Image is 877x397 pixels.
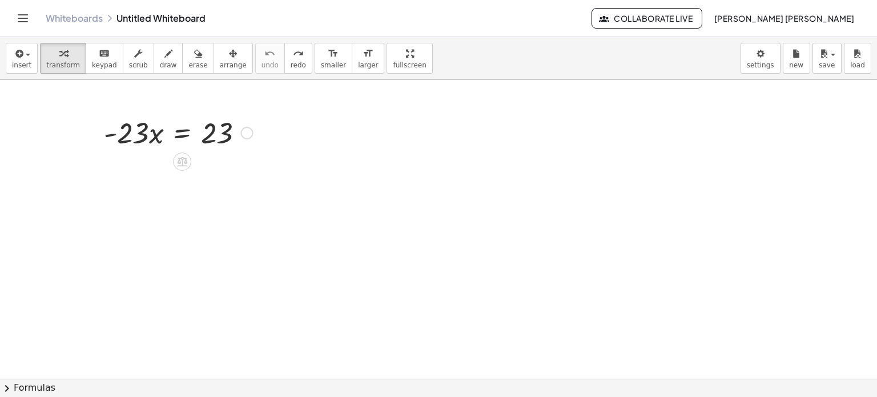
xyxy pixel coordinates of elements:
span: draw [160,61,177,69]
i: redo [293,47,304,61]
button: scrub [123,43,154,74]
button: arrange [214,43,253,74]
button: format_sizesmaller [315,43,352,74]
button: Collaborate Live [592,8,702,29]
span: smaller [321,61,346,69]
div: Apply the same math to both sides of the equation [173,153,191,171]
button: [PERSON_NAME] [PERSON_NAME] [705,8,863,29]
button: Toggle navigation [14,9,32,27]
span: scrub [129,61,148,69]
i: keyboard [99,47,110,61]
span: transform [46,61,80,69]
span: load [850,61,865,69]
span: settings [747,61,774,69]
span: larger [358,61,378,69]
i: format_size [363,47,373,61]
button: new [783,43,810,74]
span: save [819,61,835,69]
button: format_sizelarger [352,43,384,74]
button: draw [154,43,183,74]
button: load [844,43,871,74]
span: insert [12,61,31,69]
button: keyboardkeypad [86,43,123,74]
span: keypad [92,61,117,69]
span: [PERSON_NAME] [PERSON_NAME] [714,13,854,23]
span: redo [291,61,306,69]
i: format_size [328,47,339,61]
button: settings [741,43,781,74]
span: arrange [220,61,247,69]
a: Whiteboards [46,13,103,24]
button: redoredo [284,43,312,74]
i: undo [264,47,275,61]
span: Collaborate Live [601,13,693,23]
button: erase [182,43,214,74]
span: erase [188,61,207,69]
button: fullscreen [387,43,432,74]
button: undoundo [255,43,285,74]
button: transform [40,43,86,74]
button: insert [6,43,38,74]
span: undo [262,61,279,69]
span: fullscreen [393,61,426,69]
span: new [789,61,803,69]
button: save [812,43,842,74]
